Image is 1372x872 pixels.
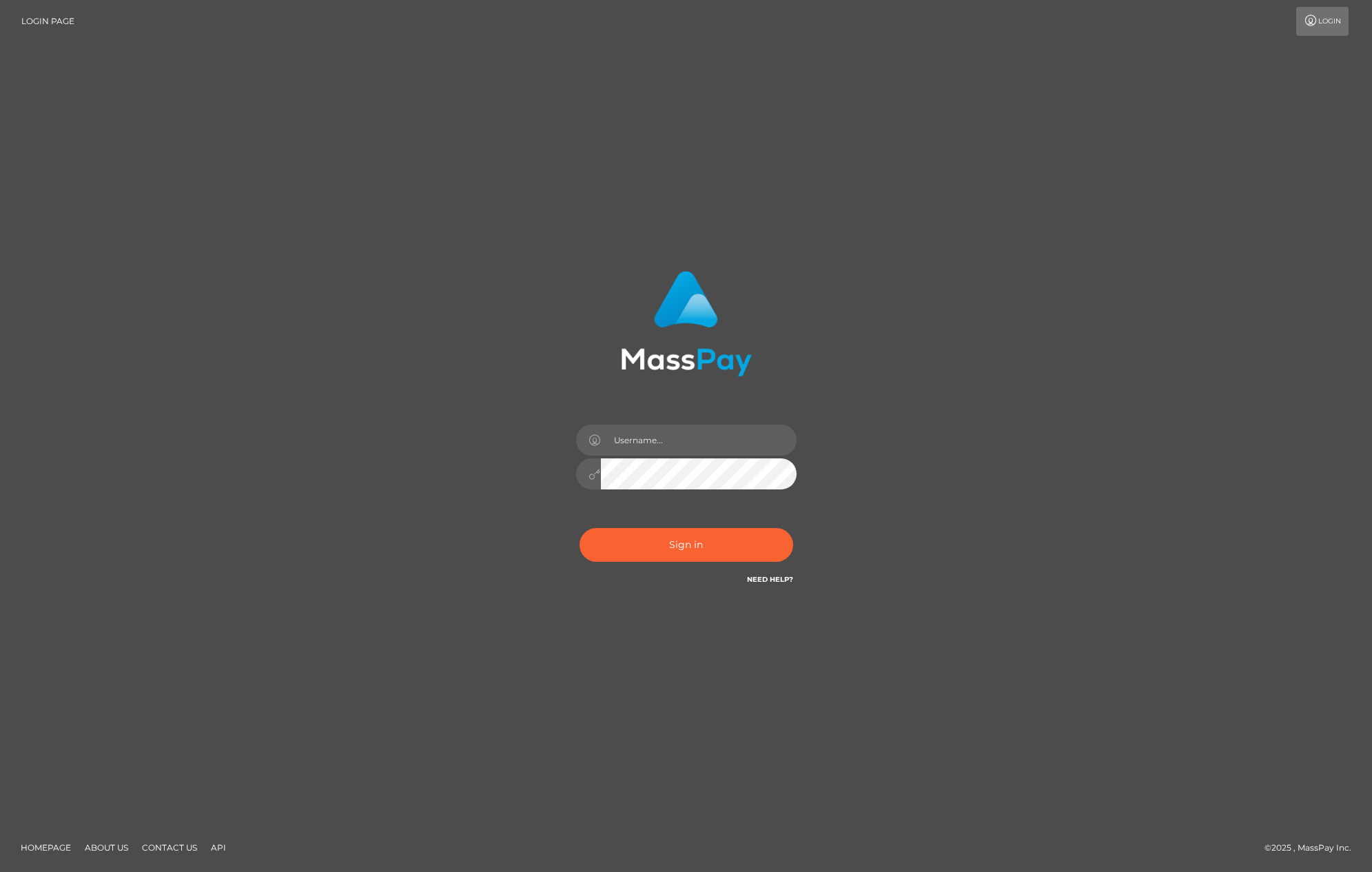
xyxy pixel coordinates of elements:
[21,7,74,36] a: Login Page
[580,528,793,562] button: Sign in
[621,271,752,376] img: MassPay Login
[15,837,76,858] a: Homepage
[601,425,797,456] input: Username...
[136,837,203,858] a: Contact Us
[1265,840,1362,855] div: © 2025 , MassPay Inc.
[747,575,793,584] a: Need Help?
[79,837,134,858] a: About Us
[205,837,232,858] a: API
[1296,7,1349,36] a: Login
